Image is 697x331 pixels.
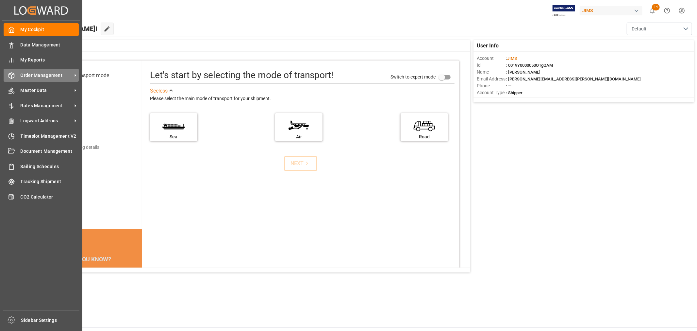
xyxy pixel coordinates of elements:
div: NEXT [290,160,310,167]
button: Help Center [660,3,674,18]
span: My Cockpit [21,26,79,33]
span: Rates Management [21,102,72,109]
span: 14 [652,4,660,10]
a: My Cockpit [4,23,79,36]
button: JIMS [580,4,645,17]
span: Hello [PERSON_NAME]! [27,23,97,35]
a: Document Management [4,145,79,158]
a: CO2 Calculator [4,190,79,203]
span: Account Type [477,89,506,96]
span: Master Data [21,87,72,94]
span: Timeslot Management V2 [21,133,79,140]
span: Name [477,69,506,76]
span: : Shipper [506,90,523,95]
span: Tracking Shipment [21,178,79,185]
span: My Reports [21,57,79,63]
img: Exertis%20JAM%20-%20Email%20Logo.jpg_1722504956.jpg [553,5,575,16]
span: Email Address [477,76,506,82]
div: Air [278,133,319,140]
span: Account [477,55,506,62]
span: : — [506,83,511,88]
span: Sailing Schedules [21,163,79,170]
button: open menu [627,23,692,35]
div: Please select the main mode of transport for your shipment. [150,95,455,103]
a: My Reports [4,54,79,66]
span: Order Management [21,72,72,79]
span: : [PERSON_NAME][EMAIL_ADDRESS][PERSON_NAME][DOMAIN_NAME] [506,77,641,81]
a: Sailing Schedules [4,160,79,173]
a: Tracking Shipment [4,175,79,188]
span: Id [477,62,506,69]
span: Switch to expert mode [390,74,436,79]
span: Default [632,26,646,32]
span: Phone [477,82,506,89]
div: Sea [153,133,194,140]
span: User Info [477,42,499,50]
button: next slide / item [133,266,142,313]
span: Document Management [21,148,79,155]
button: show 14 new notifications [645,3,660,18]
div: JIMS [580,6,642,15]
div: DID YOU KNOW? [37,252,142,266]
div: The energy needed to power one large container ship across the ocean in a single day is the same ... [44,266,134,305]
div: Let's start by selecting the mode of transport! [150,68,333,82]
span: CO2 Calculator [21,194,79,200]
span: Logward Add-ons [21,117,72,124]
span: Data Management [21,42,79,48]
button: NEXT [284,156,317,171]
a: Data Management [4,38,79,51]
span: : [506,56,517,61]
div: Select transport mode [58,72,109,79]
span: Sidebar Settings [21,317,80,324]
span: : [PERSON_NAME] [506,70,540,75]
span: JIMS [507,56,517,61]
div: See less [150,87,168,95]
a: Timeslot Management V2 [4,130,79,142]
span: : 0019Y0000050OTgQAM [506,63,553,68]
div: Road [404,133,445,140]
